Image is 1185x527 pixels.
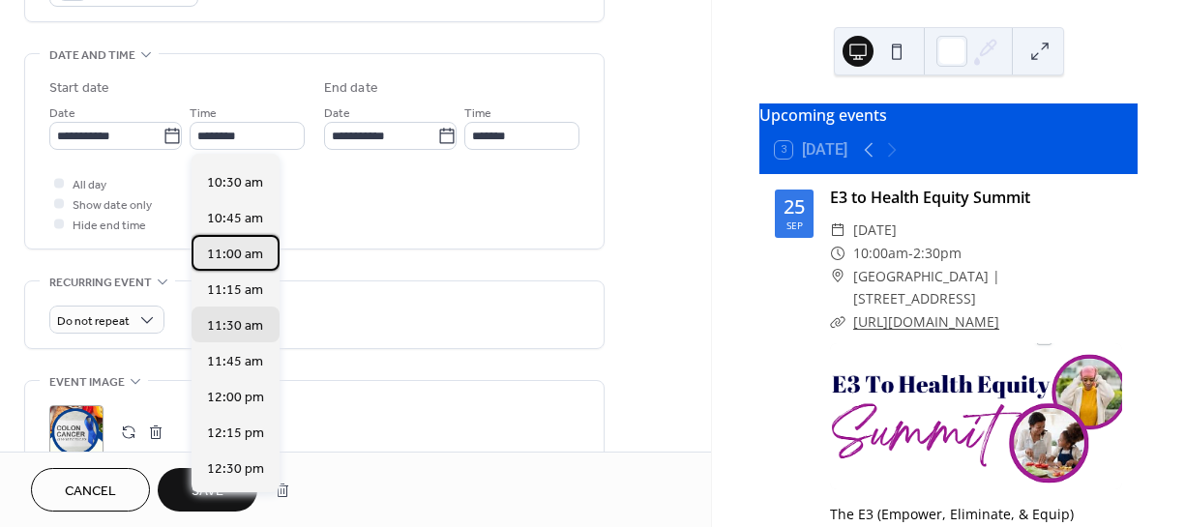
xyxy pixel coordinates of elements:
[853,242,908,265] span: 10:00am
[830,265,845,288] div: ​
[49,372,125,393] span: Event image
[57,310,130,333] span: Do not repeat
[49,78,109,99] div: Start date
[73,175,106,195] span: All day
[73,216,146,236] span: Hide end time
[49,405,104,459] div: ;
[49,45,135,66] span: Date and time
[73,195,152,216] span: Show date only
[207,173,263,193] span: 10:30 am
[830,187,1030,208] a: E3 to Health Equity Summit
[207,459,264,480] span: 12:30 pm
[853,312,999,331] a: [URL][DOMAIN_NAME]
[464,103,491,124] span: Time
[207,388,264,408] span: 12:00 pm
[830,310,845,334] div: ​
[65,482,116,502] span: Cancel
[190,103,217,124] span: Time
[31,468,150,512] button: Cancel
[324,103,350,124] span: Date
[158,468,257,512] button: Save
[784,197,805,217] div: 25
[49,103,75,124] span: Date
[908,242,913,265] span: -
[207,209,263,229] span: 10:45 am
[207,424,264,444] span: 12:15 pm
[759,103,1138,127] div: Upcoming events
[207,245,263,265] span: 11:00 am
[49,273,152,293] span: Recurring event
[786,220,803,230] div: Sep
[207,316,263,337] span: 11:30 am
[830,219,845,242] div: ​
[192,482,223,502] span: Save
[853,265,1122,311] span: [GEOGRAPHIC_DATA] | [STREET_ADDRESS]
[913,242,962,265] span: 2:30pm
[324,78,378,99] div: End date
[207,352,263,372] span: 11:45 am
[853,219,897,242] span: [DATE]
[207,280,263,301] span: 11:15 am
[830,242,845,265] div: ​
